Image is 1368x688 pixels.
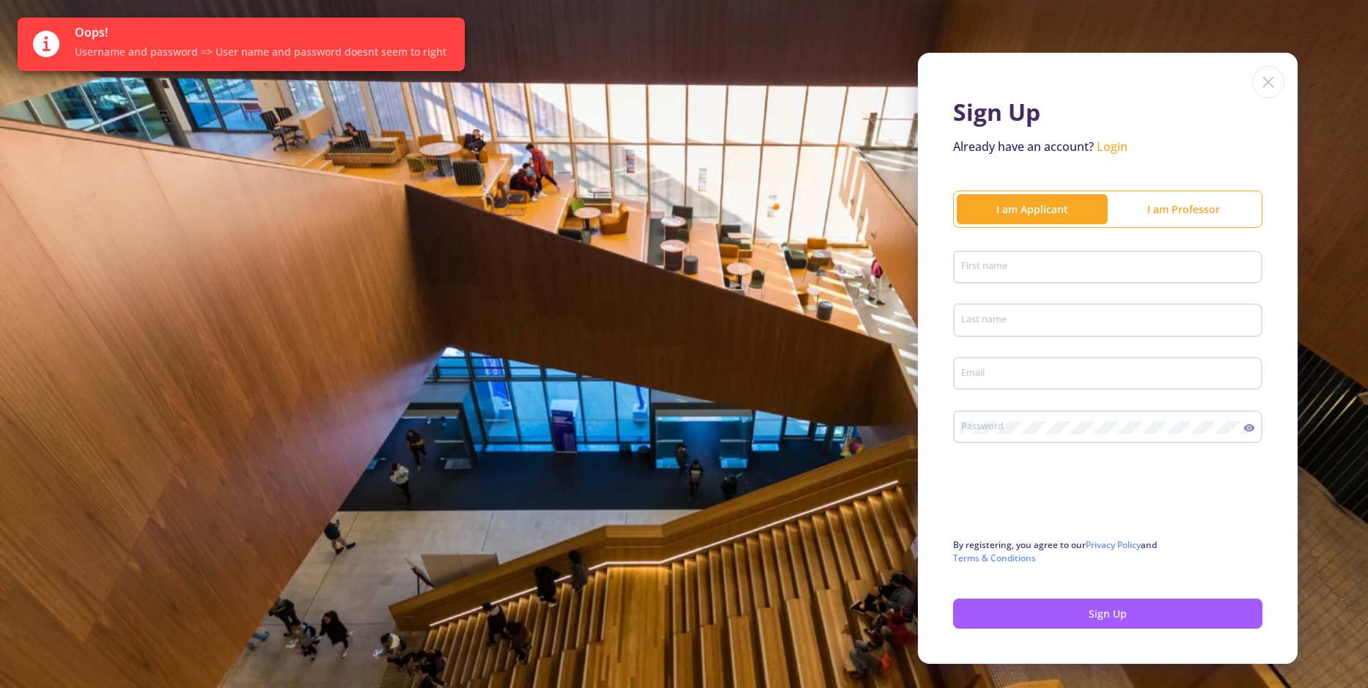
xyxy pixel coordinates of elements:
[953,138,1262,155] p: Already have an account?
[953,470,1176,527] iframe: reCAPTCHA
[953,539,1262,565] p: By registering, you agree to our and
[75,44,453,59] span: Username and password => User name and password doesnt seem to right
[953,552,1036,564] a: Terms & Conditions
[957,201,1108,217] div: I am Applicant
[75,23,453,41] span: Oops!
[1097,138,1128,155] a: Login
[953,98,1262,126] h1: Sign Up
[953,599,1262,629] button: Sign Up
[1108,201,1259,217] div: I am Professor
[1086,539,1141,551] a: Privacy Policy
[1252,66,1284,98] img: close icon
